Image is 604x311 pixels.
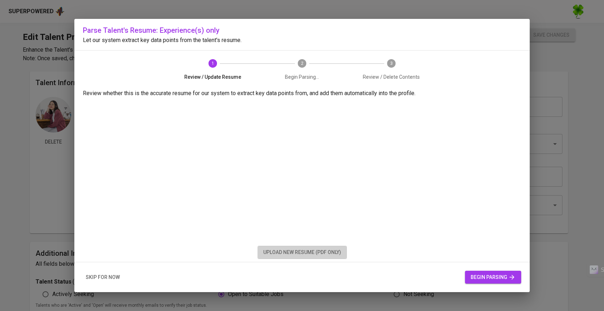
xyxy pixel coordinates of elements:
iframe: 3c21a2ba5b1b8d80f484984955ccdc6c.pdf [83,100,521,243]
text: 2 [301,61,303,66]
span: begin parsing [471,273,515,282]
span: Begin Parsing... [260,73,344,81]
button: skip for now [83,271,123,284]
button: begin parsing [465,271,521,284]
button: upload new resume (pdf only) [258,246,347,259]
text: 1 [212,61,214,66]
text: 3 [390,61,392,66]
h6: Parse Talent's Resume: Experience(s) only [83,25,521,36]
p: Review whether this is the accurate resume for our system to extract key data points from, and ad... [83,89,521,98]
span: Review / Update Resume [171,73,255,81]
span: upload new resume (pdf only) [263,248,341,257]
span: Review / Delete Contents [349,73,433,81]
p: Let our system extract key data points from the talent's resume. [83,36,521,45]
span: skip for now [86,273,120,282]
